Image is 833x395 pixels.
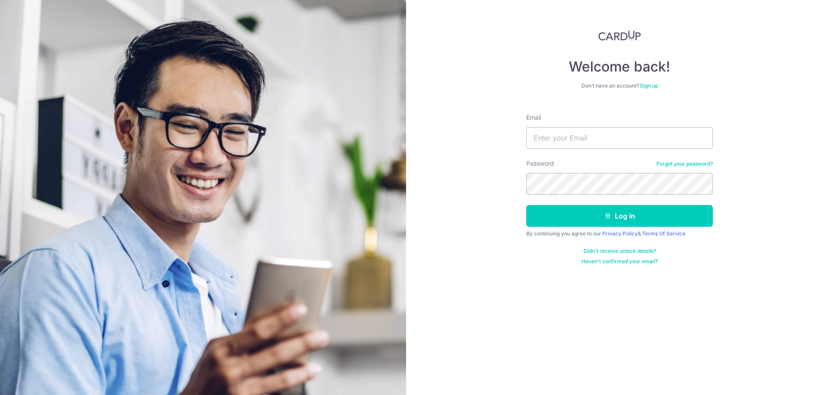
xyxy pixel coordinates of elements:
[656,160,713,167] a: Forgot your password?
[640,82,658,89] a: Sign up
[642,230,685,237] a: Terms Of Service
[526,127,713,149] input: Enter your Email
[526,58,713,75] h4: Welcome back!
[526,205,713,227] button: Log in
[526,82,713,89] div: Don’t have an account?
[584,248,656,255] a: Didn't receive unlock details?
[526,159,554,168] label: Password
[602,230,638,237] a: Privacy Policy
[526,113,541,122] label: Email
[526,230,713,237] div: By continuing you agree to our &
[581,258,658,265] a: Haven't confirmed your email?
[598,30,641,41] img: CardUp Logo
